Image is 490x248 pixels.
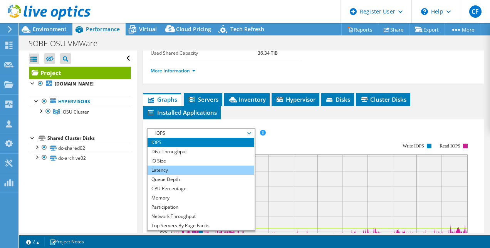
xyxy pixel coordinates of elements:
[341,23,378,35] a: Reports
[148,203,254,212] li: Participation
[440,143,460,149] text: Read IOPS
[325,96,350,103] span: Disks
[25,39,109,48] h1: SOBE-OSU-VMWare
[29,107,131,117] a: OSU Cluster
[151,49,258,57] label: Used Shared Capacity
[378,23,409,35] a: Share
[29,97,131,107] a: Hypervisors
[151,129,250,138] span: IOPS
[151,67,196,74] a: More Information
[147,109,217,116] span: Installed Applications
[148,166,254,175] li: Latency
[29,143,131,153] a: dc-shared02
[55,80,94,87] b: [DOMAIN_NAME]
[148,221,254,230] li: Top Servers By Page Faults
[63,109,89,115] span: OSU Cluster
[86,25,120,33] span: Performance
[421,8,428,15] svg: \n
[230,25,264,33] span: Tech Refresh
[148,147,254,156] li: Disk Throughput
[148,138,254,147] li: IOPS
[409,23,445,35] a: Export
[360,96,406,103] span: Cluster Disks
[33,25,67,33] span: Environment
[148,193,254,203] li: Memory
[148,212,254,221] li: Network Throughput
[29,79,131,89] a: [DOMAIN_NAME]
[147,96,177,103] span: Graphs
[148,175,254,184] li: Queue Depth
[469,5,482,18] span: CF
[47,134,131,143] div: Shared Cluster Disks
[29,153,131,163] a: dc-archive02
[275,96,315,103] span: Hypervisor
[148,184,254,193] li: CPU Percentage
[403,143,424,149] text: Write IOPS
[188,96,218,103] span: Servers
[44,237,89,246] a: Project Notes
[228,96,266,103] span: Inventory
[445,23,480,35] a: More
[176,25,211,33] span: Cloud Pricing
[29,67,131,79] a: Project
[139,25,157,33] span: Virtual
[148,156,254,166] li: IO Size
[21,237,45,246] a: 2
[258,50,278,56] b: 36.34 TiB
